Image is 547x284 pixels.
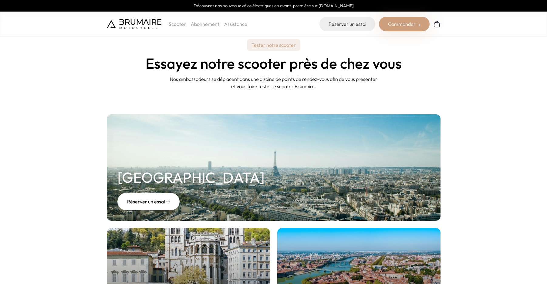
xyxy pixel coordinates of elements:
[169,20,186,28] p: Scooter
[433,20,441,28] img: Panier
[319,17,375,31] a: Réserver un essai
[417,23,420,27] img: right-arrow-2.png
[224,21,247,27] a: Assistance
[247,39,300,51] p: Tester notre scooter
[167,75,380,90] p: Nos ambassadeurs se déplacent dans une dizaine de points de rendez-vous afin de vous présenter et...
[379,17,430,31] div: Commander
[146,56,402,71] h1: Essayez notre scooter près de chez vous
[117,166,265,188] h2: [GEOGRAPHIC_DATA]
[107,114,441,221] a: [GEOGRAPHIC_DATA] Réserver un essai ➞
[107,19,161,29] img: Brumaire Motocycles
[117,193,180,210] div: Réserver un essai ➞
[191,21,219,27] a: Abonnement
